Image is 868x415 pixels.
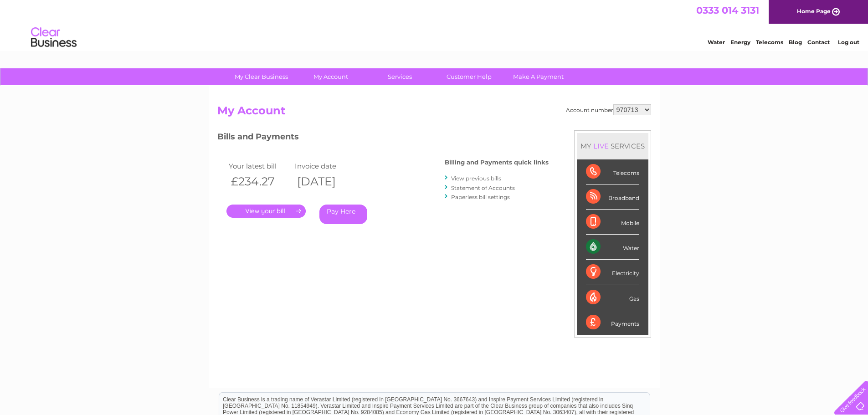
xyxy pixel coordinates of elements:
[217,130,549,146] h3: Bills and Payments
[586,210,639,235] div: Mobile
[566,104,651,115] div: Account number
[756,39,783,46] a: Telecoms
[789,39,802,46] a: Blog
[451,175,501,182] a: View previous bills
[319,205,367,224] a: Pay Here
[586,184,639,210] div: Broadband
[586,159,639,184] div: Telecoms
[586,285,639,310] div: Gas
[696,5,759,16] a: 0333 014 3131
[293,160,359,172] td: Invoice date
[586,310,639,335] div: Payments
[431,68,507,85] a: Customer Help
[226,160,293,172] td: Your latest bill
[586,260,639,285] div: Electricity
[219,5,650,44] div: Clear Business is a trading name of Verastar Limited (registered in [GEOGRAPHIC_DATA] No. 3667643...
[838,39,859,46] a: Log out
[451,194,510,200] a: Paperless bill settings
[217,104,651,122] h2: My Account
[226,205,306,218] a: .
[708,39,725,46] a: Water
[293,68,368,85] a: My Account
[730,39,750,46] a: Energy
[226,172,293,191] th: £234.27
[31,24,77,51] img: logo.png
[293,172,359,191] th: [DATE]
[586,235,639,260] div: Water
[445,159,549,166] h4: Billing and Payments quick links
[451,184,515,191] a: Statement of Accounts
[807,39,830,46] a: Contact
[577,133,648,159] div: MY SERVICES
[362,68,437,85] a: Services
[501,68,576,85] a: Make A Payment
[224,68,299,85] a: My Clear Business
[591,142,611,150] div: LIVE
